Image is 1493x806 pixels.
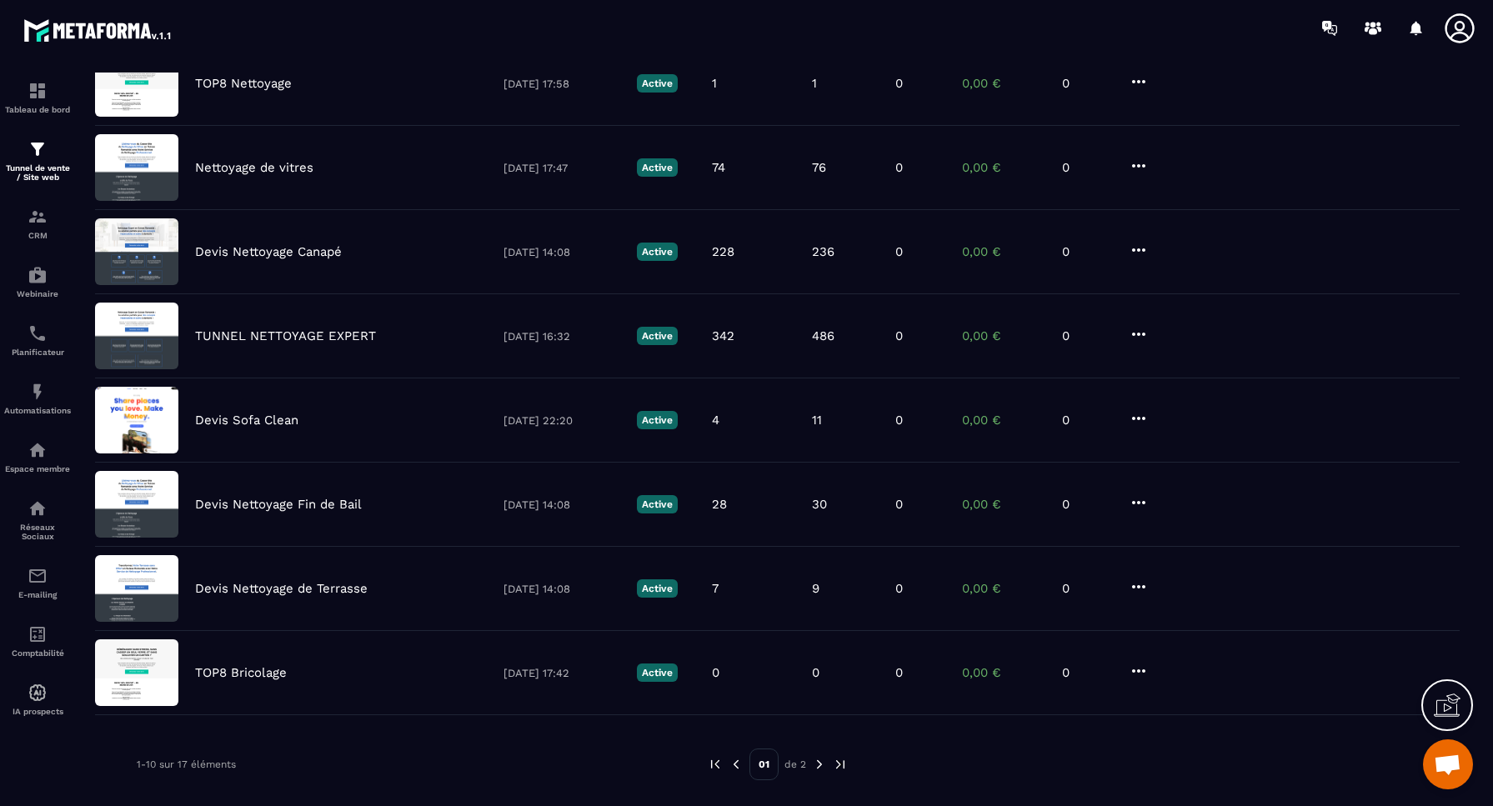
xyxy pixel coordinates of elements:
[812,665,819,680] p: 0
[637,411,678,429] p: Active
[712,160,725,175] p: 74
[28,81,48,101] img: formation
[812,76,817,91] p: 1
[895,328,903,343] p: 0
[712,497,727,512] p: 28
[4,648,71,658] p: Comptabilité
[28,139,48,159] img: formation
[28,683,48,703] img: automations
[28,382,48,402] img: automations
[137,758,236,770] p: 1-10 sur 17 éléments
[712,413,719,428] p: 4
[1062,244,1112,259] p: 0
[95,50,178,117] img: image
[23,15,173,45] img: logo
[4,163,71,182] p: Tunnel de vente / Site web
[95,471,178,538] img: image
[812,581,819,596] p: 9
[895,497,903,512] p: 0
[637,243,678,261] p: Active
[504,583,620,595] p: [DATE] 14:08
[895,413,903,428] p: 0
[95,387,178,453] img: image
[28,323,48,343] img: scheduler
[1423,739,1473,789] a: Ouvrir le chat
[962,665,1045,680] p: 0,00 €
[504,162,620,174] p: [DATE] 17:47
[1062,581,1112,596] p: 0
[637,663,678,682] p: Active
[637,495,678,513] p: Active
[195,497,362,512] p: Devis Nettoyage Fin de Bail
[1062,76,1112,91] p: 0
[4,612,71,670] a: accountantaccountantComptabilité
[95,303,178,369] img: image
[4,428,71,486] a: automationsautomationsEspace membre
[637,327,678,345] p: Active
[504,330,620,343] p: [DATE] 16:32
[962,413,1045,428] p: 0,00 €
[4,68,71,127] a: formationformationTableau de bord
[895,76,903,91] p: 0
[962,497,1045,512] p: 0,00 €
[4,127,71,194] a: formationformationTunnel de vente / Site web
[1062,160,1112,175] p: 0
[195,160,313,175] p: Nettoyage de vitres
[637,74,678,93] p: Active
[28,498,48,518] img: social-network
[195,581,368,596] p: Devis Nettoyage de Terrasse
[812,413,822,428] p: 11
[895,244,903,259] p: 0
[4,523,71,541] p: Réseaux Sociaux
[962,160,1045,175] p: 0,00 €
[195,244,342,259] p: Devis Nettoyage Canapé
[4,194,71,253] a: formationformationCRM
[4,486,71,553] a: social-networksocial-networkRéseaux Sociaux
[95,555,178,622] img: image
[833,757,848,772] img: next
[95,218,178,285] img: image
[749,748,779,780] p: 01
[1062,328,1112,343] p: 0
[812,244,834,259] p: 236
[784,758,806,771] p: de 2
[895,665,903,680] p: 0
[812,328,834,343] p: 486
[4,311,71,369] a: schedulerschedulerPlanificateur
[1062,413,1112,428] p: 0
[195,76,292,91] p: TOP8 Nettoyage
[812,497,827,512] p: 30
[712,328,734,343] p: 342
[4,253,71,311] a: automationsautomationsWebinaire
[708,757,723,772] img: prev
[4,369,71,428] a: automationsautomationsAutomatisations
[4,289,71,298] p: Webinaire
[95,134,178,201] img: image
[729,757,744,772] img: prev
[4,406,71,415] p: Automatisations
[637,579,678,598] p: Active
[812,160,826,175] p: 76
[195,665,287,680] p: TOP8 Bricolage
[1062,497,1112,512] p: 0
[504,498,620,511] p: [DATE] 14:08
[4,464,71,473] p: Espace membre
[195,413,298,428] p: Devis Sofa Clean
[4,105,71,114] p: Tableau de bord
[4,348,71,357] p: Planificateur
[28,624,48,644] img: accountant
[962,244,1045,259] p: 0,00 €
[504,246,620,258] p: [DATE] 14:08
[504,78,620,90] p: [DATE] 17:58
[195,328,376,343] p: TUNNEL NETTOYAGE EXPERT
[28,440,48,460] img: automations
[812,757,827,772] img: next
[962,328,1045,343] p: 0,00 €
[504,667,620,679] p: [DATE] 17:42
[962,76,1045,91] p: 0,00 €
[895,160,903,175] p: 0
[95,639,178,706] img: image
[895,581,903,596] p: 0
[4,553,71,612] a: emailemailE-mailing
[712,244,734,259] p: 228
